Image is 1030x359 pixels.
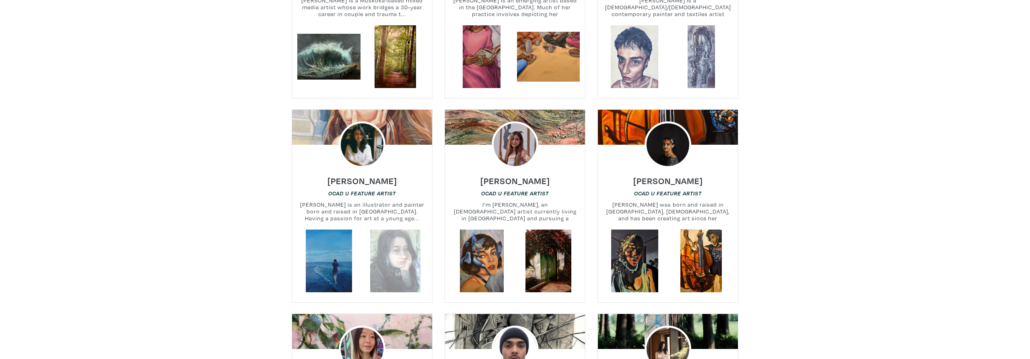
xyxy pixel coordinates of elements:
[480,174,550,183] a: [PERSON_NAME]
[481,189,549,197] a: OCAD U Feature Artist
[445,201,585,222] small: I’m [PERSON_NAME], an [DEMOGRAPHIC_DATA] artist currently living in [GEOGRAPHIC_DATA] and pursuin...
[492,121,538,168] img: phpThumb.php
[633,175,703,186] h6: [PERSON_NAME]
[645,121,691,168] img: phpThumb.php
[634,189,702,197] a: OCAD U Feature Artist
[481,190,549,197] em: OCAD U Feature Artist
[328,190,396,197] em: OCAD U Feature Artist
[339,121,385,168] img: phpThumb.php
[634,190,702,197] em: OCAD U Feature Artist
[480,175,550,186] h6: [PERSON_NAME]
[598,201,738,222] small: [PERSON_NAME] was born and raised in [GEOGRAPHIC_DATA], [DEMOGRAPHIC_DATA], and has been creating...
[633,174,703,183] a: [PERSON_NAME]
[328,174,397,183] a: [PERSON_NAME]
[328,189,396,197] a: OCAD U Feature Artist
[328,175,397,186] h6: [PERSON_NAME]
[292,201,432,222] small: [PERSON_NAME] is an illustrator and painter born and raised in [GEOGRAPHIC_DATA]. Having a passio...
